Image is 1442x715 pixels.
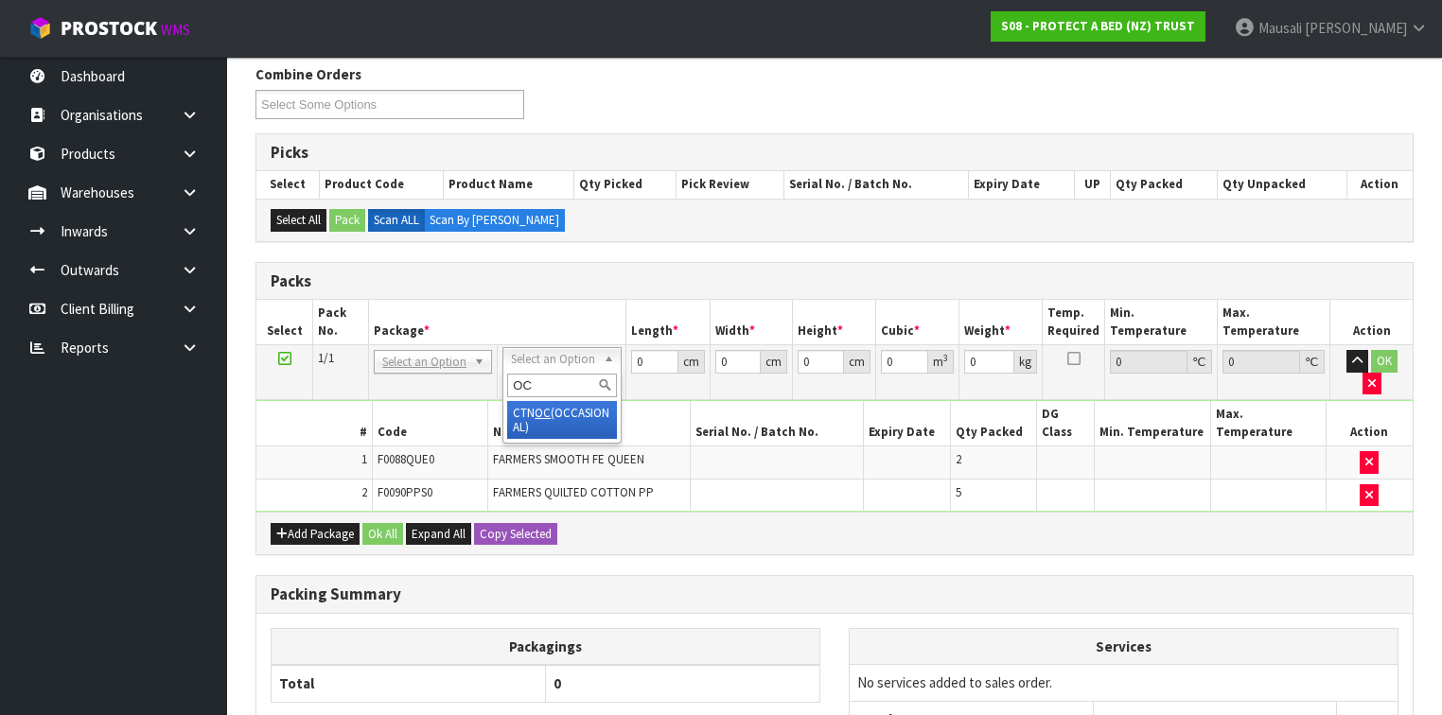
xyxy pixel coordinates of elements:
[943,352,948,364] sup: 3
[1111,171,1218,198] th: Qty Packed
[369,300,626,344] th: Package
[28,16,52,40] img: cube-alt.png
[271,209,326,232] button: Select All
[950,401,1037,445] th: Qty Packed
[958,300,1042,344] th: Weight
[61,16,157,41] span: ProStock
[850,665,1398,701] td: No services added to sales order.
[329,209,365,232] button: Pack
[574,171,677,198] th: Qty Picked
[784,171,968,198] th: Serial No. / Batch No.
[554,674,561,692] span: 0
[271,144,1398,162] h3: Picks
[256,401,372,445] th: #
[272,665,546,702] th: Total
[493,451,644,467] span: FARMERS SMOOTH FE QUEEN
[313,300,369,344] th: Pack No.
[493,484,654,500] span: FARMERS QUILTED COTTON PP
[956,451,961,467] span: 2
[676,171,783,198] th: Pick Review
[1330,300,1413,344] th: Action
[876,300,958,344] th: Cubic
[626,300,710,344] th: Length
[1001,18,1195,34] strong: S08 - PROTECT A BED (NZ) TRUST
[710,300,793,344] th: Width
[690,401,863,445] th: Serial No. / Batch No.
[850,629,1398,665] th: Services
[535,405,551,421] em: OC
[1346,171,1413,198] th: Action
[844,350,870,374] div: cm
[991,11,1205,42] a: S08 - PROTECT A BED (NZ) TRUST
[361,484,367,500] span: 2
[1326,401,1413,445] th: Action
[444,171,574,198] th: Product Name
[1074,171,1111,198] th: UP
[1305,19,1407,37] span: [PERSON_NAME]
[378,484,432,500] span: F0090PPS0
[368,209,425,232] label: Scan ALL
[271,272,1398,290] h3: Packs
[272,629,820,666] th: Packagings
[412,526,466,542] span: Expand All
[255,64,361,84] label: Combine Orders
[382,351,466,374] span: Select an Option
[1095,401,1210,445] th: Min. Temperature
[793,300,876,344] th: Height
[507,401,616,439] li: CTN (OCCASIONAL)
[256,300,313,344] th: Select
[1043,300,1105,344] th: Temp. Required
[424,209,565,232] label: Scan By [PERSON_NAME]
[256,171,320,198] th: Select
[1187,350,1212,374] div: ℃
[1218,300,1330,344] th: Max. Temperature
[1371,350,1398,373] button: OK
[956,484,961,500] span: 5
[511,348,595,371] span: Select an Option
[1218,171,1347,198] th: Qty Unpacked
[271,585,1398,603] h3: Packing Summary
[1210,401,1326,445] th: Max. Temperature
[378,451,434,467] span: F0088QUE0
[320,171,444,198] th: Product Code
[928,350,954,374] div: m
[1105,300,1218,344] th: Min. Temperature
[678,350,705,374] div: cm
[362,523,403,546] button: Ok All
[968,171,1074,198] th: Expiry Date
[1014,350,1037,374] div: kg
[271,523,360,546] button: Add Package
[487,401,690,445] th: Name
[474,523,557,546] button: Copy Selected
[1037,401,1095,445] th: DG Class
[318,350,334,366] span: 1/1
[761,350,787,374] div: cm
[361,451,367,467] span: 1
[406,523,471,546] button: Expand All
[864,401,951,445] th: Expiry Date
[372,401,487,445] th: Code
[161,21,190,39] small: WMS
[1258,19,1302,37] span: Mausali
[1300,350,1325,374] div: ℃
